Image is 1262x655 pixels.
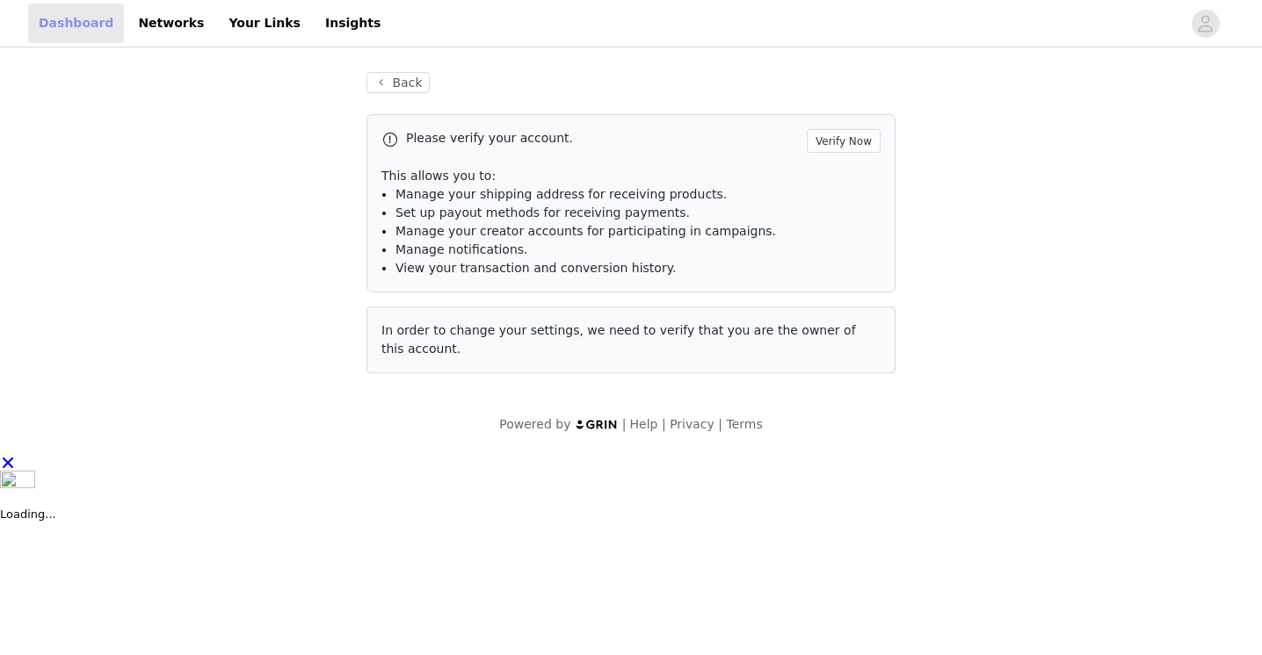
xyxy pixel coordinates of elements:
[726,417,762,431] a: Terms
[28,4,124,43] a: Dashboard
[630,417,658,431] a: Help
[499,417,570,431] span: Powered by
[218,4,311,43] a: Your Links
[395,205,690,220] span: Set up payout methods for receiving payments.
[395,261,676,275] span: View your transaction and conversion history.
[807,129,881,153] button: Verify Now
[662,417,666,431] span: |
[670,417,714,431] a: Privacy
[381,323,856,356] span: In order to change your settings, we need to verify that you are the owner of this account.
[718,417,722,431] span: |
[395,224,776,238] span: Manage your creator accounts for participating in campaigns.
[366,72,430,93] button: Back
[575,419,619,430] img: logo
[1197,10,1214,38] div: avatar
[406,129,800,148] p: Please verify your account.
[622,417,627,431] span: |
[315,4,391,43] a: Insights
[127,4,214,43] a: Networks
[381,167,881,185] p: This allows you to:
[395,187,727,201] span: Manage your shipping address for receiving products.
[395,242,528,256] span: Manage notifications.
